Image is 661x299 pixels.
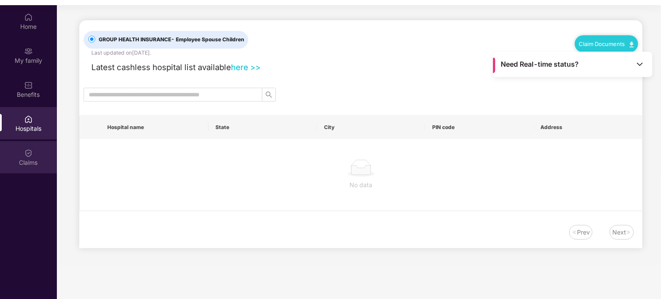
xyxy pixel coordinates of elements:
[612,228,626,237] div: Next
[100,116,209,139] th: Hospital name
[425,116,533,139] th: PIN code
[501,60,579,69] span: Need Real-time status?
[630,42,634,47] img: svg+xml;base64,PHN2ZyB4bWxucz0iaHR0cDovL3d3dy53My5vcmcvMjAwMC9zdmciIHdpZHRoPSIxMC40IiBoZWlnaHQ9Ij...
[262,88,276,102] button: search
[91,62,231,72] span: Latest cashless hospital list available
[577,228,590,237] div: Prev
[541,124,635,131] span: Address
[107,124,202,131] span: Hospital name
[24,81,33,89] img: svg+xml;base64,PHN2ZyBpZD0iQmVuZWZpdHMiIHhtbG5zPSJodHRwOi8vd3d3LnczLm9yZy8yMDAwL3N2ZyIgd2lkdGg9Ij...
[171,36,244,43] span: - Employee Spouse Children
[24,149,33,157] img: svg+xml;base64,PHN2ZyBpZD0iQ2xhaW0iIHhtbG5zPSJodHRwOi8vd3d3LnczLm9yZy8yMDAwL3N2ZyIgd2lkdGg9IjIwIi...
[24,47,33,55] img: svg+xml;base64,PHN2ZyB3aWR0aD0iMjAiIGhlaWdodD0iMjAiIHZpZXdCb3g9IjAgMCAyMCAyMCIgZmlsbD0ibm9uZSIgeG...
[24,13,33,22] img: svg+xml;base64,PHN2ZyBpZD0iSG9tZSIgeG1sbnM9Imh0dHA6Ly93d3cudzMub3JnLzIwMDAvc3ZnIiB3aWR0aD0iMjAiIG...
[579,40,634,47] a: Claim Documents
[262,91,275,98] span: search
[534,116,642,139] th: Address
[317,116,425,139] th: City
[87,180,635,190] div: No data
[95,36,248,44] span: GROUP HEALTH INSURANCE
[209,116,317,139] th: State
[572,230,577,235] img: svg+xml;base64,PHN2ZyB4bWxucz0iaHR0cDovL3d3dy53My5vcmcvMjAwMC9zdmciIHdpZHRoPSIxNiIgaGVpZ2h0PSIxNi...
[636,60,644,68] img: Toggle Icon
[626,230,631,235] img: svg+xml;base64,PHN2ZyB4bWxucz0iaHR0cDovL3d3dy53My5vcmcvMjAwMC9zdmciIHdpZHRoPSIxNiIgaGVpZ2h0PSIxNi...
[231,62,261,72] a: here >>
[24,115,33,123] img: svg+xml;base64,PHN2ZyBpZD0iSG9zcGl0YWxzIiB4bWxucz0iaHR0cDovL3d3dy53My5vcmcvMjAwMC9zdmciIHdpZHRoPS...
[91,49,151,57] div: Last updated on [DATE] .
